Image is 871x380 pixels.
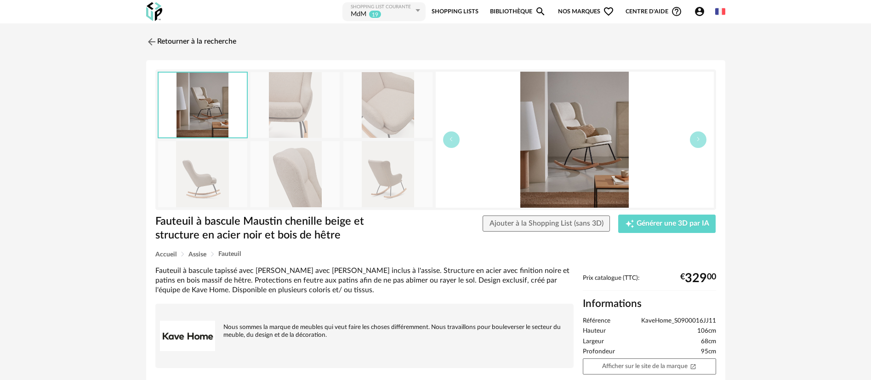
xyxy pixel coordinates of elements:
div: Shopping List courante [351,4,413,10]
sup: 19 [369,10,381,18]
span: Creation icon [625,219,634,228]
h1: Fauteuil à bascule Maustin chenille beige et structure en acier noir et bois de hêtre [155,215,384,243]
div: Prix catalogue (TTC): [583,274,716,291]
a: Retourner à la recherche [146,32,236,52]
button: Ajouter à la Shopping List (sans 3D) [483,216,610,232]
div: Fauteuil à bascule tapissé avec [PERSON_NAME] avec [PERSON_NAME] inclus à l'assise. Structure en ... [155,266,574,295]
div: Breadcrumb [155,251,716,258]
button: Creation icon Générer une 3D par IA [618,215,716,233]
span: Magnify icon [535,6,546,17]
a: Shopping Lists [432,1,478,22]
h2: Informations [583,297,716,311]
img: S0900016JJ11_1D04.jpg [250,141,340,207]
span: Assise [188,251,206,258]
span: Centre d'aideHelp Circle Outline icon [626,6,682,17]
span: 106cm [697,327,716,335]
span: KaveHome_S0900016JJ11 [641,317,716,325]
div: MdM [351,10,366,19]
img: A000002195_0.jpg [159,73,247,137]
img: S0900016JJ11_1D01.jpg [250,72,340,138]
img: OXP [146,2,162,21]
span: Heart Outline icon [603,6,614,17]
div: € 00 [680,275,716,282]
img: svg+xml;base64,PHN2ZyB3aWR0aD0iMjQiIGhlaWdodD0iMjQiIHZpZXdCb3g9IjAgMCAyNCAyNCIgZmlsbD0ibm9uZSIgeG... [146,36,157,47]
span: Nos marques [558,1,614,22]
a: BibliothèqueMagnify icon [490,1,546,22]
div: Nous sommes la marque de meubles qui veut faire les choses différemment. Nous travaillons pour bo... [160,308,569,340]
span: Hauteur [583,327,606,335]
span: Profondeur [583,348,615,356]
span: Account Circle icon [694,6,709,17]
span: Ajouter à la Shopping List (sans 3D) [490,220,603,227]
span: 68cm [701,338,716,346]
span: Référence [583,317,610,325]
a: Afficher sur le site de la marqueOpen In New icon [583,358,716,374]
span: Accueil [155,251,176,258]
img: A000002195_0.jpg [436,72,714,208]
span: Générer une 3D par IA [637,220,709,227]
img: S0900016JJ11_1V03.jpg [343,141,433,207]
img: fr [715,6,725,17]
span: 329 [685,275,707,282]
span: Fauteuil [218,251,241,257]
span: Open In New icon [690,363,696,369]
img: S0900016JJ11_1V02.jpg [158,141,247,207]
span: 95cm [701,348,716,356]
span: Help Circle Outline icon [671,6,682,17]
img: S0900016JJ11_1D02.jpg [343,72,433,138]
img: brand logo [160,308,215,363]
span: Account Circle icon [694,6,705,17]
span: Largeur [583,338,604,346]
